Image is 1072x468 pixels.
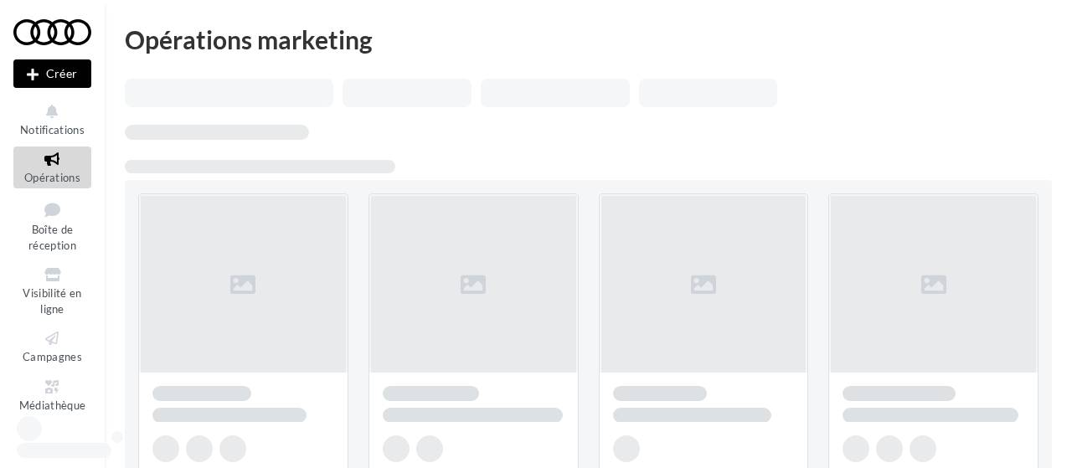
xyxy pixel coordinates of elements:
button: Créer [13,59,91,88]
a: Médiathèque [13,374,91,415]
span: Campagnes [23,350,82,363]
a: Opérations [13,147,91,188]
a: Boîte de réception [13,195,91,256]
a: Campagnes [13,326,91,367]
span: Médiathèque [19,399,86,412]
a: Visibilité en ligne [13,262,91,319]
div: Nouvelle campagne [13,59,91,88]
span: Notifications [20,123,85,136]
span: Opérations [24,171,80,184]
span: Visibilité en ligne [23,286,81,316]
div: Opérations marketing [125,27,1052,52]
button: Notifications [13,99,91,140]
span: Boîte de réception [28,223,76,252]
